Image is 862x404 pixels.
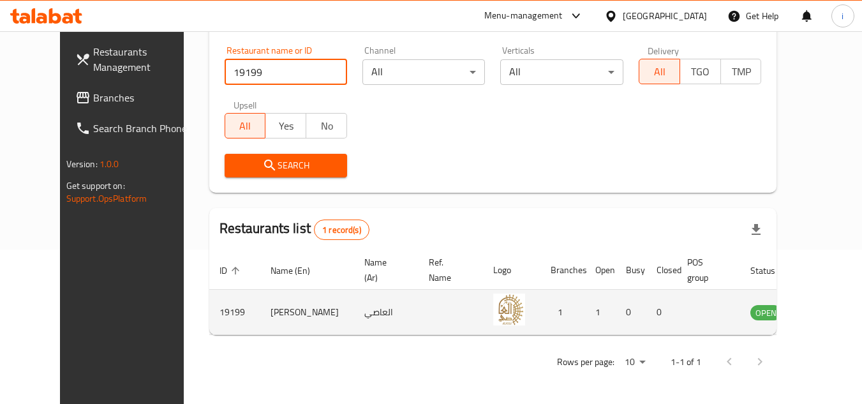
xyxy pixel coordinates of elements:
[306,113,347,138] button: No
[65,113,204,144] a: Search Branch Phone
[585,251,616,290] th: Open
[362,59,485,85] div: All
[311,117,342,135] span: No
[500,59,623,85] div: All
[66,177,125,194] span: Get support on:
[585,290,616,335] td: 1
[271,117,301,135] span: Yes
[265,113,306,138] button: Yes
[741,214,771,245] div: Export file
[750,306,782,320] span: OPEN
[616,290,646,335] td: 0
[616,251,646,290] th: Busy
[93,90,194,105] span: Branches
[219,263,244,278] span: ID
[219,219,369,240] h2: Restaurants list
[484,8,563,24] div: Menu-management
[493,294,525,325] img: Alassi
[234,100,257,109] label: Upsell
[235,158,337,174] span: Search
[230,117,261,135] span: All
[93,44,194,75] span: Restaurants Management
[483,251,540,290] th: Logo
[671,354,701,370] p: 1-1 of 1
[225,154,347,177] button: Search
[680,59,721,84] button: TGO
[225,59,347,85] input: Search for restaurant name or ID..
[65,36,204,82] a: Restaurants Management
[685,63,716,81] span: TGO
[66,190,147,207] a: Support.OpsPlatform
[639,59,680,84] button: All
[687,255,725,285] span: POS group
[429,255,468,285] span: Ref. Name
[100,156,119,172] span: 1.0.0
[209,290,260,335] td: 19199
[646,251,677,290] th: Closed
[842,9,843,23] span: i
[720,59,762,84] button: TMP
[364,255,403,285] span: Name (Ar)
[644,63,675,81] span: All
[209,251,851,335] table: enhanced table
[646,290,677,335] td: 0
[354,290,419,335] td: العاصي
[66,156,98,172] span: Version:
[648,46,680,55] label: Delivery
[93,121,194,136] span: Search Branch Phone
[540,251,585,290] th: Branches
[750,263,792,278] span: Status
[623,9,707,23] div: [GEOGRAPHIC_DATA]
[620,353,650,372] div: Rows per page:
[271,263,327,278] span: Name (En)
[65,82,204,113] a: Branches
[260,290,354,335] td: [PERSON_NAME]
[750,305,782,320] div: OPEN
[540,290,585,335] td: 1
[726,63,757,81] span: TMP
[315,224,369,236] span: 1 record(s)
[225,113,266,138] button: All
[557,354,614,370] p: Rows per page:
[225,15,762,34] h2: Restaurant search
